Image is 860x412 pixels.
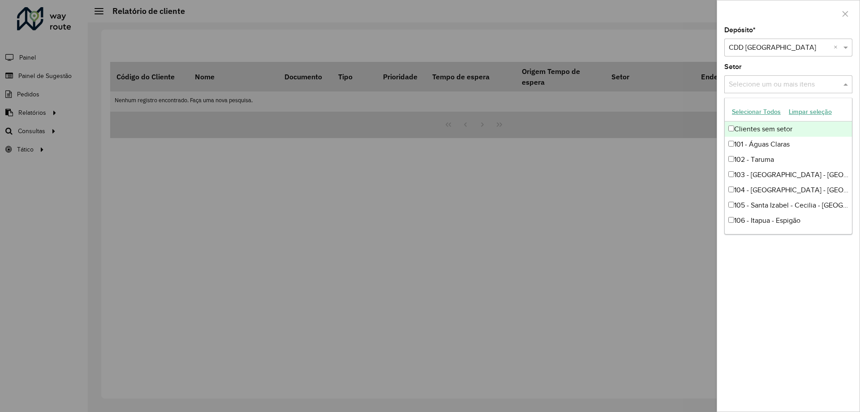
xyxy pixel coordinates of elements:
div: 104 - [GEOGRAPHIC_DATA] - [GEOGRAPHIC_DATA] [725,182,852,198]
label: Setor [724,61,742,72]
div: 102 - Taruma [725,152,852,167]
div: 103 - [GEOGRAPHIC_DATA] - [GEOGRAPHIC_DATA] - [GEOGRAPHIC_DATA] [725,167,852,182]
div: Clientes sem setor [725,121,852,137]
span: Clear all [834,42,841,53]
div: 101 - Águas Claras [725,137,852,152]
ng-dropdown-panel: Options list [724,98,852,234]
button: Limpar seleção [785,105,836,119]
button: Selecionar Todos [728,105,785,119]
div: 105 - Santa Izabel - Cecilia - [GEOGRAPHIC_DATA] [725,198,852,213]
div: 110 - Americana [725,228,852,243]
label: Depósito [724,25,756,35]
div: 106 - Itapua - Espigão [725,213,852,228]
